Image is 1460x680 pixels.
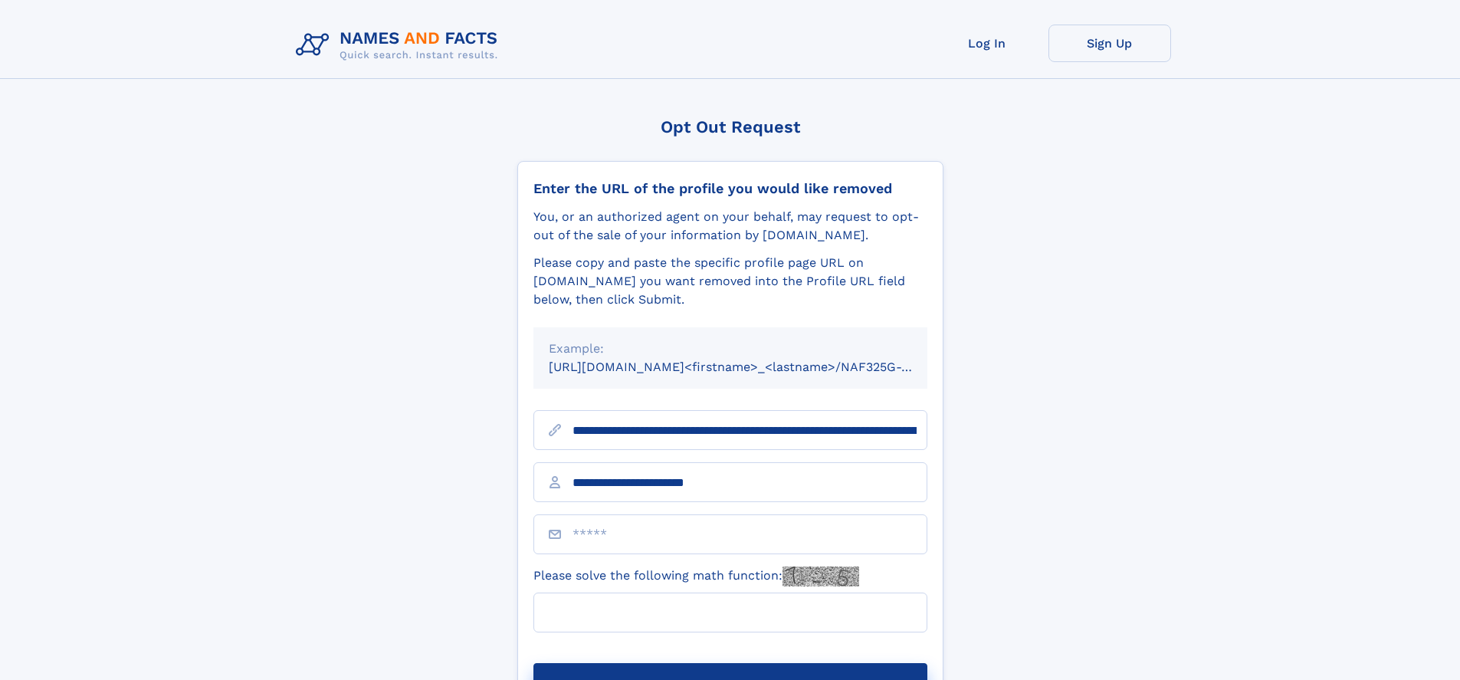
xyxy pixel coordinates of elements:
[517,117,943,136] div: Opt Out Request
[533,567,859,586] label: Please solve the following math function:
[290,25,510,66] img: Logo Names and Facts
[549,360,956,374] small: [URL][DOMAIN_NAME]<firstname>_<lastname>/NAF325G-xxxxxxxx
[533,180,927,197] div: Enter the URL of the profile you would like removed
[533,208,927,245] div: You, or an authorized agent on your behalf, may request to opt-out of the sale of your informatio...
[549,340,912,358] div: Example:
[926,25,1048,62] a: Log In
[533,254,927,309] div: Please copy and paste the specific profile page URL on [DOMAIN_NAME] you want removed into the Pr...
[1048,25,1171,62] a: Sign Up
